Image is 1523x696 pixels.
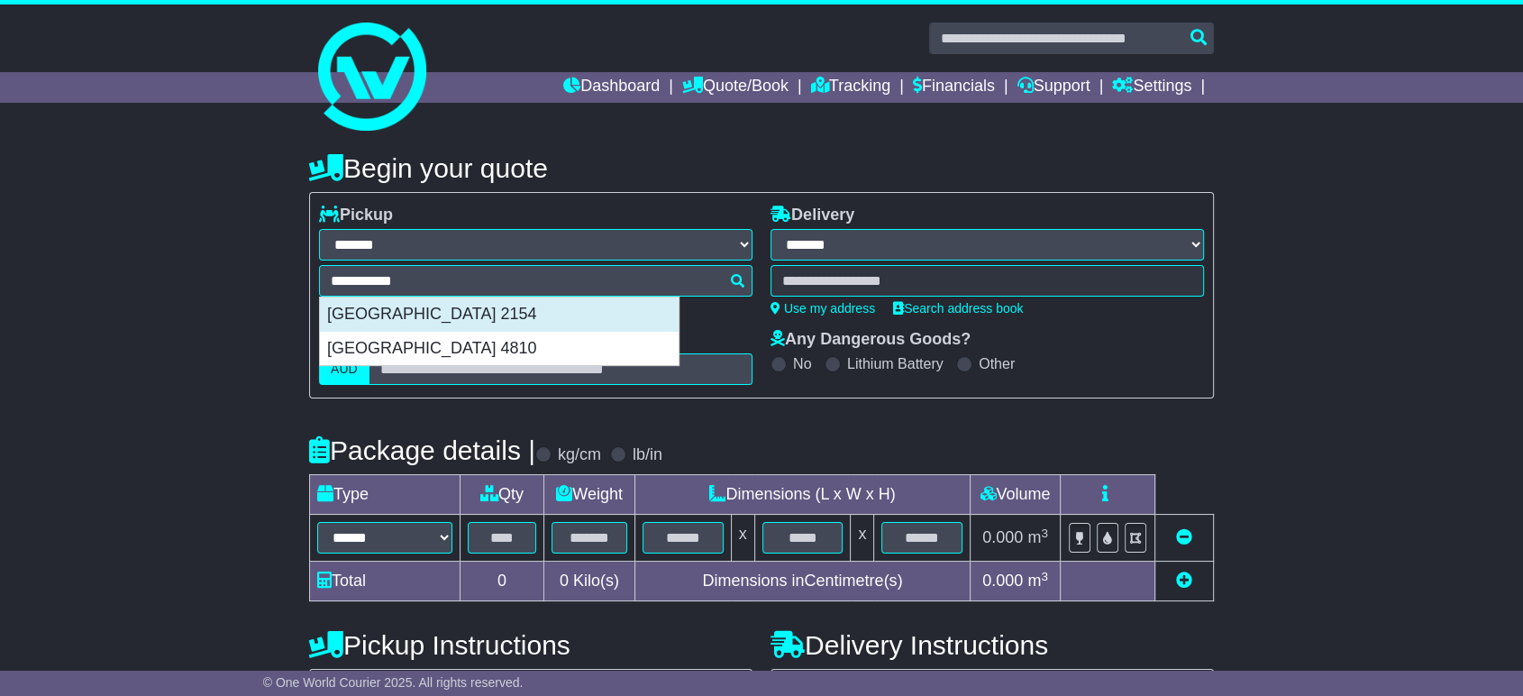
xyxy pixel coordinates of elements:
[771,206,854,225] label: Delivery
[563,72,660,103] a: Dashboard
[771,330,971,350] label: Any Dangerous Goods?
[682,72,789,103] a: Quote/Book
[771,301,875,316] a: Use my address
[634,562,970,601] td: Dimensions in Centimetre(s)
[461,475,544,515] td: Qty
[893,301,1023,316] a: Search address book
[811,72,890,103] a: Tracking
[793,355,811,372] label: No
[1112,72,1191,103] a: Settings
[982,572,1023,590] span: 0.000
[979,355,1015,372] label: Other
[851,515,874,562] td: x
[847,355,944,372] label: Lithium Battery
[633,445,662,465] label: lb/in
[1041,570,1048,583] sup: 3
[309,153,1214,183] h4: Begin your quote
[309,630,752,660] h4: Pickup Instructions
[544,475,635,515] td: Weight
[263,675,524,690] span: © One World Courier 2025. All rights reserved.
[1027,528,1048,546] span: m
[320,298,679,332] div: [GEOGRAPHIC_DATA] 2154
[310,475,461,515] td: Type
[1017,72,1090,103] a: Support
[634,475,970,515] td: Dimensions (L x W x H)
[1176,572,1192,590] a: Add new item
[461,562,544,601] td: 0
[982,528,1023,546] span: 0.000
[320,332,679,366] div: [GEOGRAPHIC_DATA] 4810
[319,353,369,385] label: AUD
[1176,528,1192,546] a: Remove this item
[319,265,752,297] typeahead: Please provide city
[319,206,393,225] label: Pickup
[1027,572,1048,590] span: m
[1041,527,1048,540] sup: 3
[310,562,461,601] td: Total
[913,72,995,103] a: Financials
[731,515,754,562] td: x
[558,445,601,465] label: kg/cm
[309,435,535,465] h4: Package details |
[544,562,635,601] td: Kilo(s)
[560,572,569,590] span: 0
[970,475,1060,515] td: Volume
[771,630,1214,660] h4: Delivery Instructions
